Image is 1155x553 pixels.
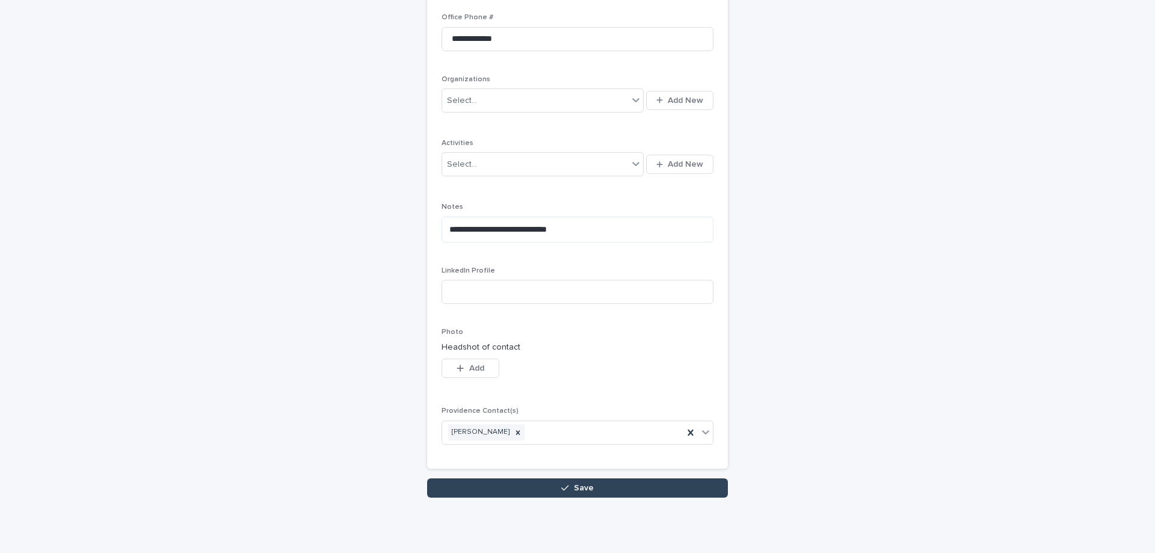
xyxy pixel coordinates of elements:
[448,424,511,440] div: [PERSON_NAME]
[442,267,495,274] span: LinkedIn Profile
[574,484,594,492] span: Save
[442,203,463,211] span: Notes
[442,329,463,336] span: Photo
[447,94,477,107] div: Select...
[668,96,703,105] span: Add New
[442,140,473,147] span: Activities
[442,407,519,415] span: Providence Contact(s)
[447,158,477,171] div: Select...
[646,155,713,174] button: Add New
[442,76,490,83] span: Organizations
[442,341,713,354] p: Headshot of contact
[668,160,703,168] span: Add New
[469,364,484,372] span: Add
[427,478,728,498] button: Save
[646,91,713,110] button: Add New
[442,14,493,21] span: Office Phone #
[442,359,499,378] button: Add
